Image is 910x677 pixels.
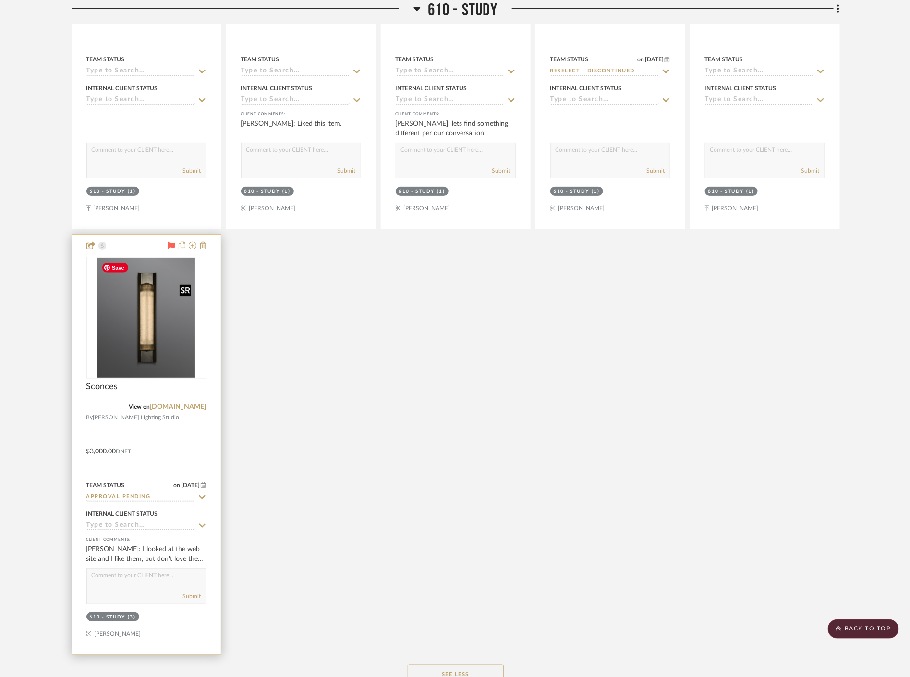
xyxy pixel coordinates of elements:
[86,493,195,502] input: Type to Search…
[396,96,504,105] input: Type to Search…
[708,188,744,195] div: 610 - STUDY
[97,258,195,378] img: Sconces
[86,381,118,392] span: Sconces
[492,166,510,175] button: Submit
[241,55,279,64] div: Team Status
[86,67,195,76] input: Type to Search…
[86,481,125,489] div: Team Status
[180,482,201,488] span: [DATE]
[705,67,813,76] input: Type to Search…
[705,84,777,93] div: Internal Client Status
[128,614,136,621] div: (3)
[396,84,467,93] div: Internal Client Status
[399,188,435,195] div: 610 - STUDY
[86,55,125,64] div: Team Status
[241,96,350,105] input: Type to Search…
[90,614,126,621] div: 610 - STUDY
[705,96,813,105] input: Type to Search…
[705,55,743,64] div: Team Status
[550,96,659,105] input: Type to Search…
[550,67,659,76] input: Type to Search…
[592,188,600,195] div: (1)
[86,84,158,93] div: Internal Client Status
[183,592,201,601] button: Submit
[396,67,504,76] input: Type to Search…
[396,55,434,64] div: Team Status
[554,188,590,195] div: 610 - STUDY
[86,522,195,531] input: Type to Search…
[437,188,445,195] div: (1)
[183,166,201,175] button: Submit
[338,166,356,175] button: Submit
[241,67,350,76] input: Type to Search…
[150,404,206,410] a: [DOMAIN_NAME]
[102,263,128,273] span: Save
[637,57,644,62] span: on
[86,96,195,105] input: Type to Search…
[241,119,361,138] div: [PERSON_NAME]: Liked this item.
[241,84,313,93] div: Internal Client Status
[86,510,158,518] div: Internal Client Status
[828,619,899,639] scroll-to-top-button: BACK TO TOP
[93,413,180,422] span: [PERSON_NAME] Lighting Studio
[87,257,206,378] div: 0
[173,482,180,488] span: on
[396,119,516,138] div: [PERSON_NAME]: lets find something different per our conversation
[282,188,291,195] div: (1)
[86,545,206,564] div: [PERSON_NAME]: I looked at the web site and I like them, but don't love them. I will also look on...
[550,55,589,64] div: Team Status
[550,84,622,93] div: Internal Client Status
[86,413,93,422] span: By
[128,188,136,195] div: (1)
[746,188,754,195] div: (1)
[90,188,126,195] div: 610 - STUDY
[644,56,665,63] span: [DATE]
[801,166,820,175] button: Submit
[129,404,150,410] span: View on
[244,188,280,195] div: 610 - STUDY
[647,166,665,175] button: Submit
